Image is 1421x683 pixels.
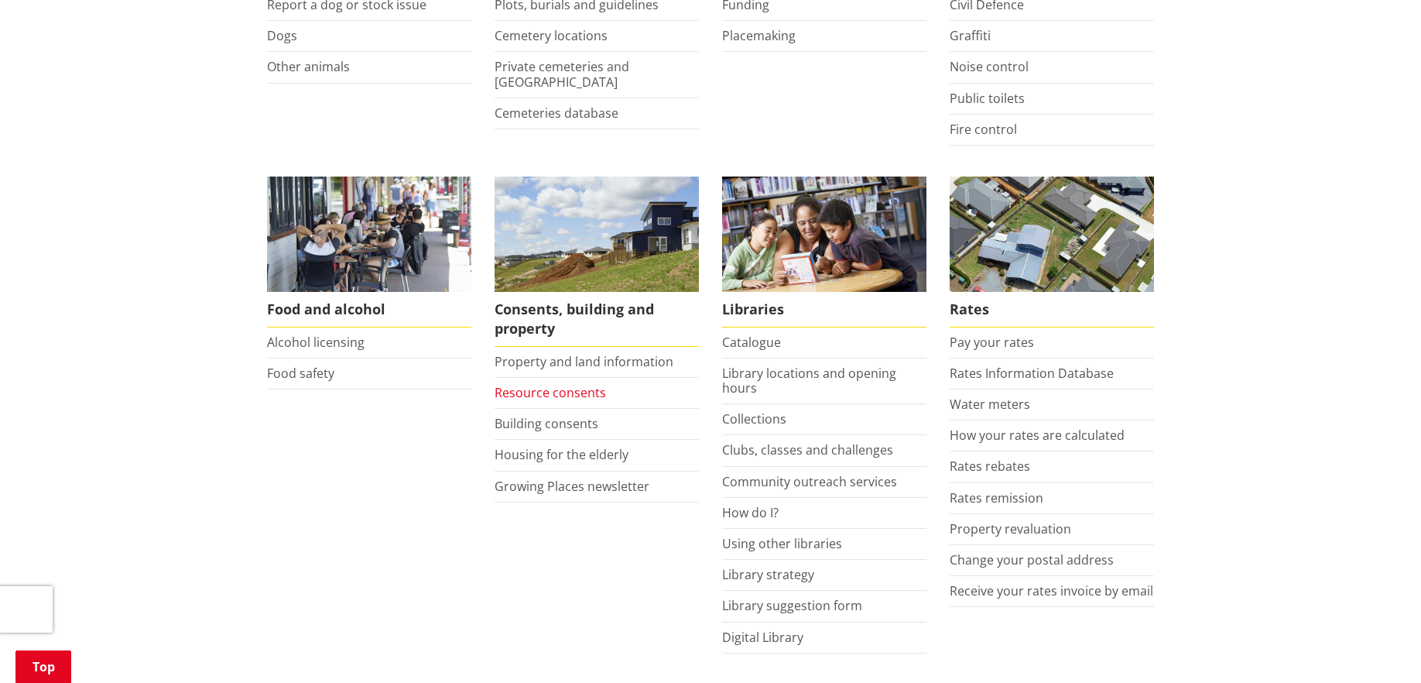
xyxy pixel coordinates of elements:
[722,334,781,351] a: Catalogue
[722,410,786,427] a: Collections
[495,353,673,370] a: Property and land information
[495,105,618,122] a: Cemeteries database
[722,535,842,552] a: Using other libraries
[950,365,1114,382] a: Rates Information Database
[267,365,334,382] a: Food safety
[722,504,779,521] a: How do I?
[495,384,606,401] a: Resource consents
[950,458,1030,475] a: Rates rebates
[267,27,297,44] a: Dogs
[722,177,926,292] img: Waikato District Council libraries
[950,582,1153,599] a: Receive your rates invoice by email
[495,478,649,495] a: Growing Places newsletter
[950,121,1017,138] a: Fire control
[722,597,862,614] a: Library suggestion form
[495,446,628,463] a: Housing for the elderly
[267,292,471,328] span: Food and alcohol
[950,90,1025,107] a: Public toilets
[950,334,1034,351] a: Pay your rates
[950,177,1154,292] img: Rates-thumbnail
[267,177,471,292] img: Food and Alcohol in the Waikato
[1350,618,1406,674] iframe: Messenger Launcher
[950,177,1154,328] a: Pay your rates online Rates
[950,292,1154,328] span: Rates
[267,177,471,328] a: Food and Alcohol in the Waikato Food and alcohol
[495,292,699,347] span: Consents, building and property
[722,292,926,328] span: Libraries
[950,427,1125,444] a: How your rates are calculated
[267,334,365,351] a: Alcohol licensing
[495,177,699,292] img: Land and property thumbnail
[950,551,1114,568] a: Change your postal address
[722,629,803,646] a: Digital Library
[495,415,598,432] a: Building consents
[722,441,893,458] a: Clubs, classes and challenges
[495,177,699,347] a: New Pokeno housing development Consents, building and property
[722,177,926,328] a: Library membership is free to everyone who lives in the Waikato district. Libraries
[950,396,1030,413] a: Water meters
[722,27,796,44] a: Placemaking
[15,650,71,683] a: Top
[722,365,896,396] a: Library locations and opening hours
[950,58,1029,75] a: Noise control
[950,520,1071,537] a: Property revaluation
[267,58,350,75] a: Other animals
[950,27,991,44] a: Graffiti
[950,489,1043,506] a: Rates remission
[722,566,814,583] a: Library strategy
[495,58,629,90] a: Private cemeteries and [GEOGRAPHIC_DATA]
[722,473,897,490] a: Community outreach services
[495,27,608,44] a: Cemetery locations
